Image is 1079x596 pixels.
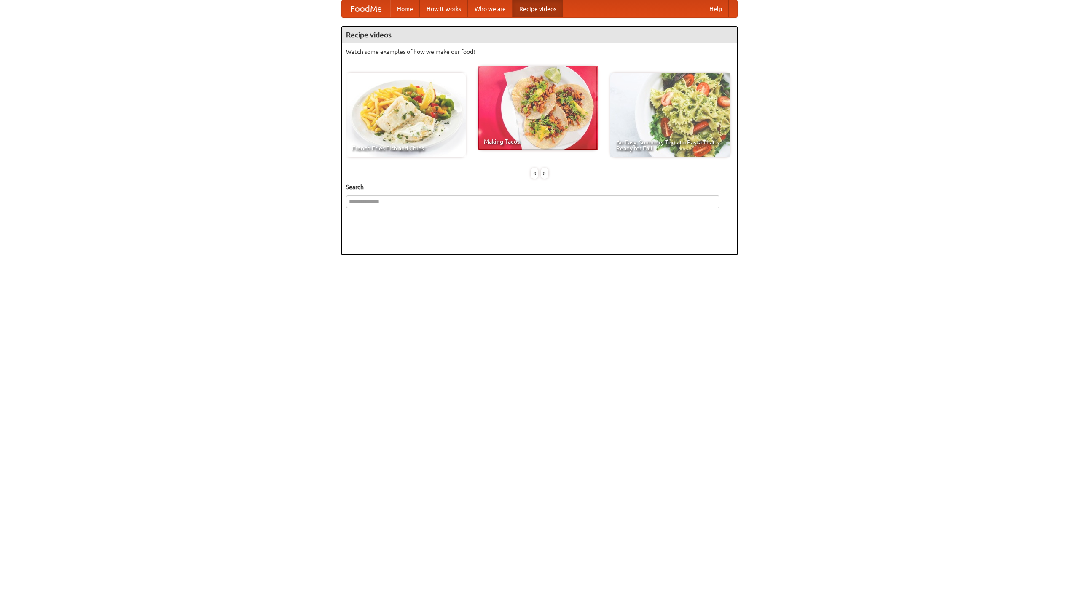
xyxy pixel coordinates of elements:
[352,145,460,151] span: French Fries Fish and Chips
[468,0,513,17] a: Who we are
[346,183,733,191] h5: Search
[420,0,468,17] a: How it works
[390,0,420,17] a: Home
[531,168,538,179] div: «
[484,139,592,144] span: Making Tacos
[342,0,390,17] a: FoodMe
[478,66,598,150] a: Making Tacos
[703,0,729,17] a: Help
[342,27,737,43] h4: Recipe videos
[346,48,733,56] p: Watch some examples of how we make our food!
[513,0,563,17] a: Recipe videos
[616,139,724,151] span: An Easy, Summery Tomato Pasta That's Ready for Fall
[610,73,730,157] a: An Easy, Summery Tomato Pasta That's Ready for Fall
[541,168,548,179] div: »
[346,73,466,157] a: French Fries Fish and Chips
